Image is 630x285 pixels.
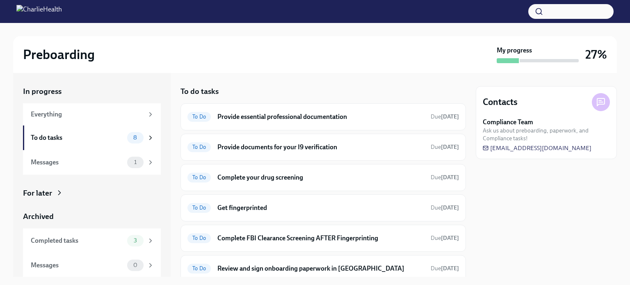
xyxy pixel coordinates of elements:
div: Everything [31,110,144,119]
a: To DoReview and sign onboarding paperwork in [GEOGRAPHIC_DATA]Due[DATE] [187,262,459,275]
span: To Do [187,114,211,120]
h2: Preboarding [23,46,95,63]
h6: Complete FBI Clearance Screening AFTER Fingerprinting [217,234,424,243]
span: To Do [187,265,211,271]
h4: Contacts [483,96,518,108]
span: Due [431,174,459,181]
span: October 12th, 2025 09:00 [431,113,459,121]
a: To DoComplete FBI Clearance Screening AFTER FingerprintingDue[DATE] [187,232,459,245]
span: 1 [129,159,142,165]
strong: [DATE] [441,265,459,272]
strong: [DATE] [441,204,459,211]
a: To DoComplete your drug screeningDue[DATE] [187,171,459,184]
div: Messages [31,158,124,167]
a: To DoGet fingerprintedDue[DATE] [187,201,459,214]
strong: [DATE] [441,113,459,120]
a: To do tasks8 [23,125,161,150]
strong: [DATE] [441,235,459,242]
div: Messages [31,261,124,270]
a: Everything [23,103,161,125]
span: To Do [187,235,211,241]
span: Due [431,144,459,150]
a: Messages1 [23,150,161,175]
a: [EMAIL_ADDRESS][DOMAIN_NAME] [483,144,591,152]
span: Due [431,235,459,242]
h6: Complete your drug screening [217,173,424,182]
strong: My progress [497,46,532,55]
h5: To do tasks [180,86,219,97]
h6: Provide documents for your I9 verification [217,143,424,152]
div: For later [23,188,52,198]
h6: Review and sign onboarding paperwork in [GEOGRAPHIC_DATA] [217,264,424,273]
strong: Compliance Team [483,118,533,127]
span: 3 [129,237,142,244]
span: October 13th, 2025 09:00 [431,173,459,181]
img: CharlieHealth [16,5,62,18]
a: For later [23,188,161,198]
span: October 16th, 2025 09:00 [431,264,459,272]
h6: Provide essential professional documentation [217,112,424,121]
span: 0 [128,262,142,268]
span: Due [431,113,459,120]
span: 8 [128,135,142,141]
span: Due [431,265,459,272]
div: To do tasks [31,133,124,142]
div: Completed tasks [31,236,124,245]
span: Due [431,204,459,211]
span: To Do [187,174,211,180]
span: October 16th, 2025 09:00 [431,234,459,242]
a: To DoProvide essential professional documentationDue[DATE] [187,110,459,123]
span: Ask us about preboarding, paperwork, and Compliance tasks! [483,127,610,142]
a: Archived [23,211,161,222]
a: Completed tasks3 [23,228,161,253]
strong: [DATE] [441,144,459,150]
a: Messages0 [23,253,161,278]
span: October 13th, 2025 09:00 [431,204,459,212]
span: To Do [187,205,211,211]
a: In progress [23,86,161,97]
span: To Do [187,144,211,150]
h6: Get fingerprinted [217,203,424,212]
h3: 27% [585,47,607,62]
strong: [DATE] [441,174,459,181]
a: To DoProvide documents for your I9 verificationDue[DATE] [187,141,459,154]
span: October 13th, 2025 09:00 [431,143,459,151]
